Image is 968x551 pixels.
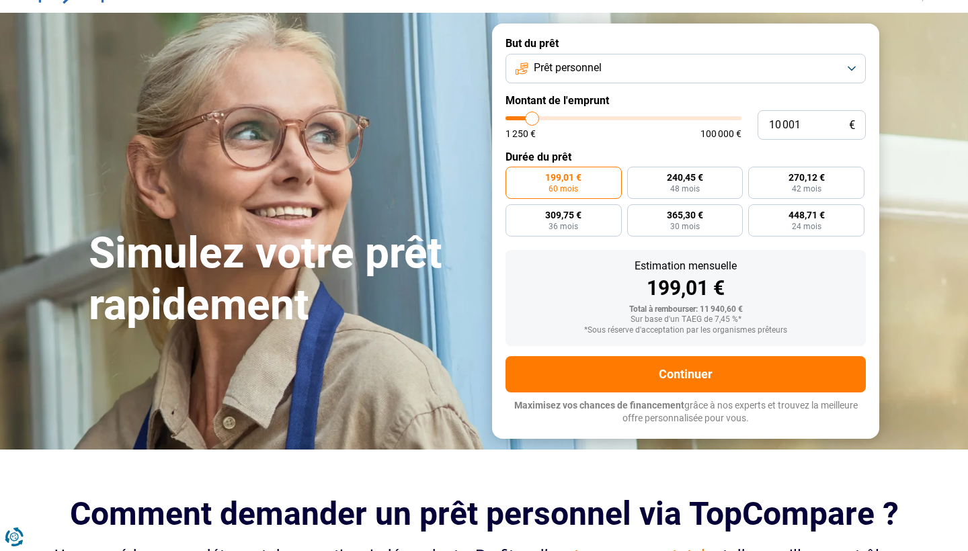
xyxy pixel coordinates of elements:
span: 100 000 € [700,129,741,138]
h1: Simulez votre prêt rapidement [89,228,476,331]
button: Prêt personnel [506,54,866,83]
div: *Sous réserve d'acceptation par les organismes prêteurs [516,326,855,335]
span: 365,30 € [667,210,703,220]
span: 30 mois [670,222,700,230]
div: 199,01 € [516,278,855,298]
div: Sur base d'un TAEG de 7,45 %* [516,315,855,325]
span: € [849,120,855,131]
span: 42 mois [792,185,821,193]
span: Prêt personnel [534,60,602,75]
span: 60 mois [549,185,578,193]
p: grâce à nos experts et trouvez la meilleure offre personnalisée pour vous. [506,399,866,425]
span: 240,45 € [667,173,703,182]
div: Total à rembourser: 11 940,60 € [516,305,855,314]
span: Maximisez vos chances de financement [514,400,684,411]
span: 1 250 € [506,129,536,138]
label: Montant de l'emprunt [506,94,866,107]
span: 48 mois [670,185,700,193]
div: Estimation mensuelle [516,261,855,271]
label: But du prêt [506,37,866,50]
span: 199,01 € [545,173,581,182]
span: 309,75 € [545,210,581,220]
span: 270,12 € [789,173,825,182]
h2: Comment demander un prêt personnel via TopCompare ? [48,495,920,532]
span: 448,71 € [789,210,825,220]
label: Durée du prêt [506,151,866,163]
span: 36 mois [549,222,578,230]
button: Continuer [506,356,866,392]
span: 24 mois [792,222,821,230]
